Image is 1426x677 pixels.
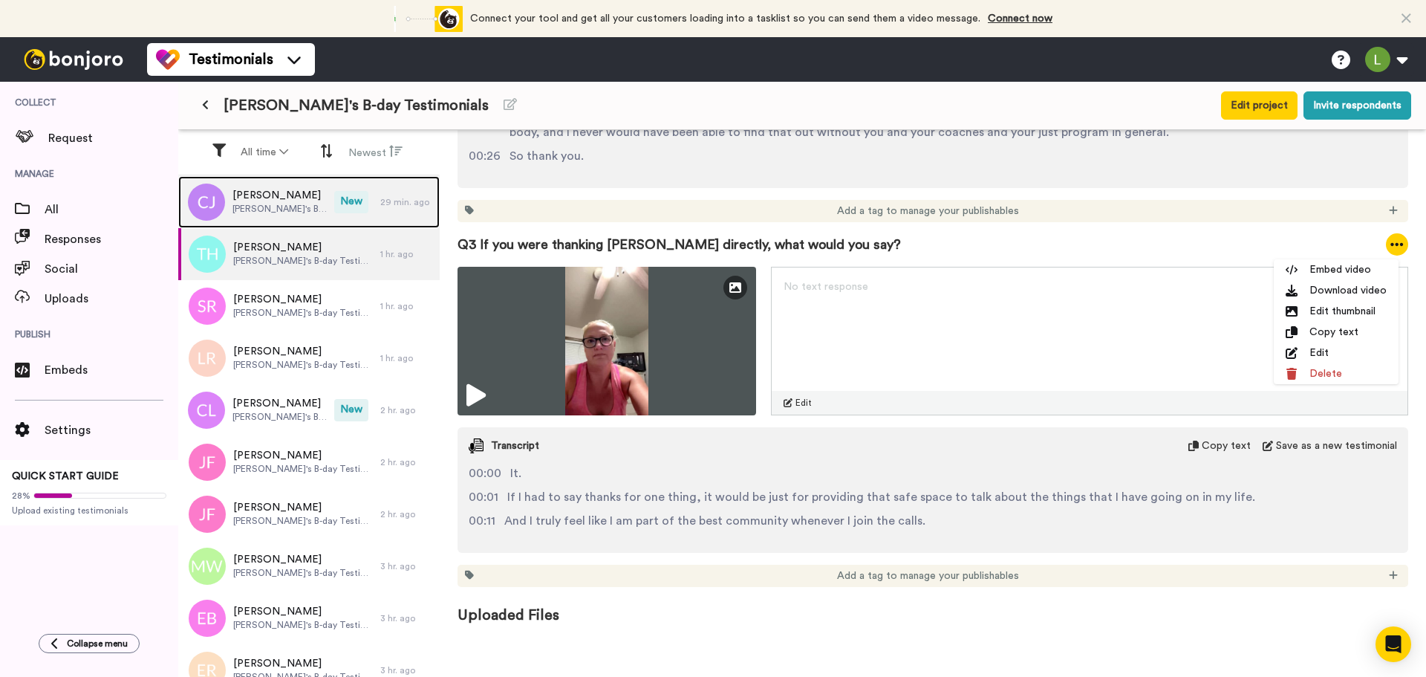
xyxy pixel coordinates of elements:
span: It. [510,464,521,482]
img: th.png [189,236,226,273]
li: Delete [1274,363,1399,384]
img: eb.png [189,600,226,637]
span: Copy text [1202,438,1251,453]
span: Connect your tool and get all your customers loading into a tasklist so you can send them a video... [470,13,980,24]
span: Q3 If you were thanking [PERSON_NAME] directly, what would you say? [458,234,901,255]
a: [PERSON_NAME][PERSON_NAME]'s B-day Testimonials1 hr. ago [178,280,440,332]
div: 1 hr. ago [380,248,432,260]
a: [PERSON_NAME][PERSON_NAME]'s B-day Testimonials3 hr. ago [178,592,440,644]
span: [PERSON_NAME]'s B-day Testimonials [233,567,373,579]
span: [PERSON_NAME] [232,188,327,203]
img: cl.png [188,392,225,429]
img: transcript.svg [469,438,484,453]
img: sr.png [189,288,226,325]
span: 00:11 [469,512,495,530]
span: Edit [795,397,812,409]
span: [PERSON_NAME] [233,604,373,619]
span: Upload existing testimonials [12,505,166,516]
a: [PERSON_NAME][PERSON_NAME]'s B-day TestimonialsNew29 min. ago [178,176,440,228]
span: Responses [45,230,178,248]
span: [PERSON_NAME] [233,500,373,515]
button: Edit project [1221,91,1298,120]
span: No text response [784,282,868,292]
span: All [45,201,178,218]
span: [PERSON_NAME] [232,396,327,411]
span: [PERSON_NAME]'s B-day Testimonials [232,411,327,423]
span: [PERSON_NAME]'s B-day Testimonials [233,255,373,267]
div: 3 hr. ago [380,612,432,624]
span: [PERSON_NAME] [233,656,373,671]
img: bj-logo-header-white.svg [18,49,129,70]
span: Uploaded Files [458,587,1408,626]
img: cj.png [188,184,225,221]
span: Add a tag to manage your publishables [837,204,1019,218]
img: 9035e243-e79a-475d-b824-576654eae0e3-thumbnail_full-1758068225.jpg [458,267,756,415]
img: jf.png [189,444,226,481]
div: 29 min. ago [380,196,432,208]
span: 28% [12,490,30,502]
li: Edit thumbnail [1274,301,1399,322]
span: Settings [45,421,178,439]
li: Embed video [1274,259,1399,280]
span: Social [45,260,178,278]
a: [PERSON_NAME][PERSON_NAME]'s B-day Testimonials3 hr. ago [178,540,440,592]
a: [PERSON_NAME][PERSON_NAME]'s B-day Testimonials2 hr. ago [178,436,440,488]
span: Add a tag to manage your publishables [837,569,1019,583]
span: New [334,399,368,421]
button: Newest [339,138,411,166]
span: [PERSON_NAME]'s B-day Testimonials [233,463,373,475]
span: [PERSON_NAME]'s B-day Testimonials [224,95,489,116]
span: [PERSON_NAME]'s B-day Testimonials [232,203,327,215]
a: [PERSON_NAME][PERSON_NAME]'s B-day Testimonials2 hr. ago [178,488,440,540]
span: [PERSON_NAME]'s B-day Testimonials [233,619,373,631]
a: [PERSON_NAME][PERSON_NAME]'s B-day TestimonialsNew2 hr. ago [178,384,440,436]
div: 2 hr. ago [380,508,432,520]
span: Transcript [491,438,539,453]
a: [PERSON_NAME][PERSON_NAME]'s B-day Testimonials1 hr. ago [178,332,440,384]
div: 3 hr. ago [380,560,432,572]
button: Invite respondents [1303,91,1411,120]
span: Uploads [45,290,178,308]
img: tm-color.svg [156,48,180,71]
span: So thank you. [509,147,584,165]
span: 00:26 [469,147,501,165]
span: QUICK START GUIDE [12,471,119,482]
button: All time [232,139,297,166]
div: 1 hr. ago [380,300,432,312]
span: [PERSON_NAME] [233,344,373,359]
button: Collapse menu [39,634,140,653]
span: And I truly feel like I am part of the best community whenever I join the calls. [504,512,925,530]
span: [PERSON_NAME]'s B-day Testimonials [233,359,373,371]
span: [PERSON_NAME] [233,448,373,463]
span: Embeds [45,361,178,379]
span: If I had to say thanks for one thing, it would be just for providing that safe space to talk abou... [507,488,1255,506]
span: Collapse menu [67,638,128,650]
span: [PERSON_NAME]'s B-day Testimonials [233,515,373,527]
img: mw.png [189,548,226,585]
span: Save as a new testimonial [1276,438,1397,453]
div: 3 hr. ago [380,664,432,676]
div: 2 hr. ago [380,456,432,468]
span: New [334,191,368,213]
span: [PERSON_NAME] [233,292,373,307]
div: Open Intercom Messenger [1375,626,1411,662]
span: [PERSON_NAME] [233,240,373,255]
a: [PERSON_NAME][PERSON_NAME]'s B-day Testimonials1 hr. ago [178,228,440,280]
span: 00:01 [469,488,498,506]
li: Download video [1274,280,1399,301]
li: Copy text [1274,322,1399,343]
img: jf.png [189,496,226,533]
div: animation [381,6,463,32]
span: Request [48,129,178,147]
span: Testimonials [189,49,273,70]
div: 1 hr. ago [380,352,432,364]
div: 2 hr. ago [380,404,432,416]
li: Edit [1274,343,1399,363]
span: 00:00 [469,464,501,482]
a: Connect now [988,13,1052,24]
span: [PERSON_NAME] [233,552,373,567]
span: [PERSON_NAME]'s B-day Testimonials [233,307,373,319]
img: lr.png [189,340,226,377]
